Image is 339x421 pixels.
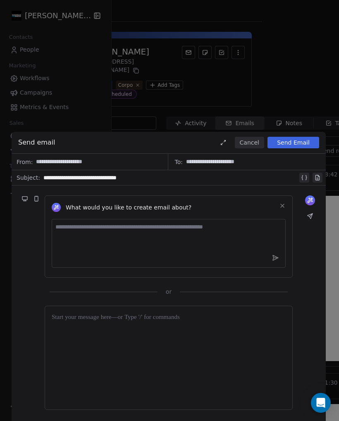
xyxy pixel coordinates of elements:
span: What would you like to create email about? [66,203,191,212]
span: To: [175,158,183,166]
span: From: [17,158,33,166]
button: Send Email [267,137,319,148]
span: Subject: [17,174,40,184]
button: Cancel [235,137,264,148]
div: Open Intercom Messenger [311,393,331,413]
span: or [166,288,172,296]
span: Send email [18,138,55,147]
